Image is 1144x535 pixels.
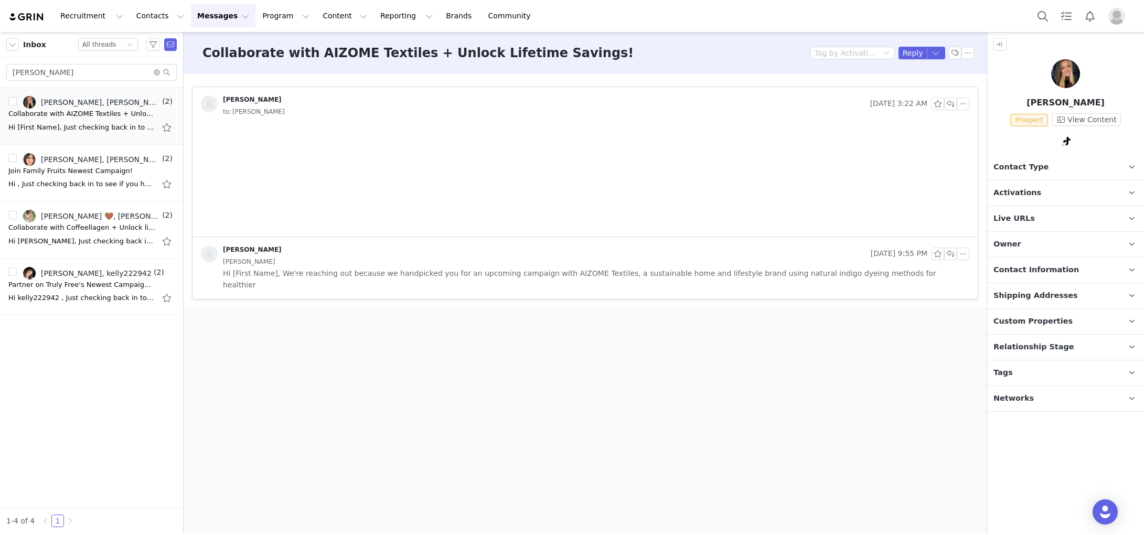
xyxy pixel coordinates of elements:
[993,341,1074,353] span: Relationship Stage
[23,267,36,280] img: b082cd0f-64f8-47bd-8131-eb07c69a5a84.jpg
[1093,499,1118,525] div: Open Intercom Messenger
[67,518,73,524] i: icon: right
[993,162,1049,173] span: Contact Type
[482,4,542,28] a: Community
[1055,4,1078,28] a: Tasks
[316,4,373,28] button: Content
[41,212,160,220] div: [PERSON_NAME] 🤎, [PERSON_NAME]
[39,515,51,527] li: Previous Page
[440,4,481,28] a: Brands
[127,41,133,49] i: icon: down
[41,269,152,277] div: [PERSON_NAME], kelly222942
[191,4,255,28] button: Messages
[993,264,1079,276] span: Contact Information
[64,515,77,527] li: Next Page
[164,38,177,51] span: Send Email
[993,290,1078,302] span: Shipping Addresses
[23,210,36,222] img: e5e2b998-33ff-47ce-96f1-71ad2296ad39.jpg
[1108,8,1125,25] img: placeholder-profile.jpg
[993,316,1073,327] span: Custom Properties
[8,236,155,247] div: Hi KELLY, Just checking back in to see if you had a chance to review my email about the upcoming ...
[899,47,927,59] button: Reply
[1031,4,1054,28] button: Search
[202,44,634,62] h3: Collaborate with AIZOME Textiles + Unlock Lifetime Savings!
[23,153,36,166] img: 975bd233-6977-4258-accf-625a7f8e249c.jpg
[223,95,282,104] div: [PERSON_NAME]
[8,293,155,303] div: Hi kelly222942 , Just checking back in to see if you had a chance to review my invite to partner ...
[987,97,1144,109] p: [PERSON_NAME]
[815,48,876,58] div: Tag by Activation
[883,50,890,57] i: icon: down
[223,245,282,254] div: [PERSON_NAME]
[23,39,46,50] span: Inbox
[41,155,160,164] div: [PERSON_NAME], [PERSON_NAME] | Coffee Mom Life
[52,515,63,527] a: 1
[41,98,160,106] div: [PERSON_NAME], [PERSON_NAME]
[6,64,177,81] input: Search mail
[193,237,978,299] div: [PERSON_NAME] [DATE] 9:55 PM[PERSON_NAME] Hi [First Name], We're reaching out because we handpick...
[374,4,439,28] button: Reporting
[42,518,48,524] i: icon: left
[8,179,155,189] div: Hi , Just checking back in to see if you had a chance to review my email about the upcoming Famil...
[23,96,160,109] a: [PERSON_NAME], [PERSON_NAME]
[8,109,155,119] div: Collaborate with AIZOME Textiles + Unlock Lifetime Savings!
[23,153,160,166] a: [PERSON_NAME], [PERSON_NAME] | Coffee Mom Life
[163,69,170,76] i: icon: search
[1102,8,1136,25] button: Profile
[870,98,927,110] span: [DATE] 3:22 AM
[993,367,1013,379] span: Tags
[1051,59,1080,88] img: Kelly
[54,4,130,28] button: Recruitment
[8,122,155,133] div: Hi [First Name], Just checking back in to see if you had a chance to review my email about the up...
[8,166,133,176] div: Join Family Fruits Newest Campaign!
[201,95,218,112] img: placeholder-contacts.jpeg
[23,267,152,280] a: [PERSON_NAME], kelly222942
[201,95,282,112] a: [PERSON_NAME]
[871,248,927,260] span: [DATE] 9:55 PM
[201,245,218,262] img: placeholder-contacts.jpeg
[993,213,1035,224] span: Live URLs
[993,239,1021,250] span: Owner
[993,393,1034,404] span: Networks
[154,69,160,76] i: icon: close-circle
[1052,113,1121,126] button: View Content
[223,267,969,291] span: Hi [First Name], We're reaching out because we handpicked you for an upcoming campaign with AIZOM...
[201,245,282,262] a: [PERSON_NAME]
[6,515,35,527] li: 1-4 of 4
[1010,114,1048,126] span: Prospect
[130,4,190,28] button: Contacts
[8,222,155,233] div: Collaborate with Coffeellagen + Unlock lifetime Earnings!
[23,210,160,222] a: [PERSON_NAME] 🤎, [PERSON_NAME]
[8,280,155,290] div: Partner on Truly Free's Newest Campaign – Creator Opportunity !
[256,4,316,28] button: Program
[8,12,45,22] img: grin logo
[1078,4,1102,28] button: Notifications
[993,187,1041,199] span: Activations
[193,87,978,126] div: [PERSON_NAME] [DATE] 3:22 AMto:[PERSON_NAME]
[23,96,36,109] img: 44ee4d08-438b-48c0-8643-0462dbccd599.jpg
[51,515,64,527] li: 1
[82,39,116,50] div: All threads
